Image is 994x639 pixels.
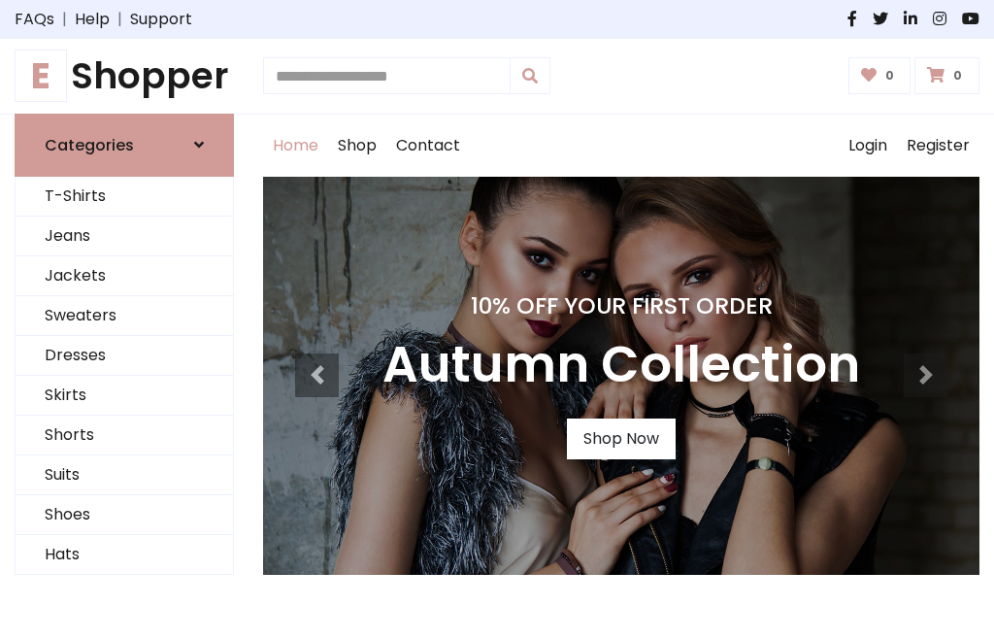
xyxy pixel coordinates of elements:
a: Shop Now [567,419,676,459]
a: Jeans [16,217,233,256]
a: Contact [386,115,470,177]
a: Hats [16,535,233,575]
a: Login [839,115,897,177]
h1: Shopper [15,54,234,98]
a: EShopper [15,54,234,98]
a: Shop [328,115,386,177]
a: 0 [848,57,911,94]
a: Sweaters [16,296,233,336]
a: Skirts [16,376,233,416]
a: Help [75,8,110,31]
a: Suits [16,455,233,495]
a: Home [263,115,328,177]
h6: Categories [45,136,134,154]
a: Support [130,8,192,31]
span: | [54,8,75,31]
a: Shoes [16,495,233,535]
a: 0 [914,57,979,94]
a: Dresses [16,336,233,376]
h3: Autumn Collection [382,335,860,395]
span: E [15,50,67,102]
a: Register [897,115,979,177]
span: 0 [880,67,899,84]
a: T-Shirts [16,177,233,217]
span: | [110,8,130,31]
span: 0 [948,67,967,84]
a: Categories [15,114,234,177]
h4: 10% Off Your First Order [382,292,860,319]
a: Jackets [16,256,233,296]
a: Shorts [16,416,233,455]
a: FAQs [15,8,54,31]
